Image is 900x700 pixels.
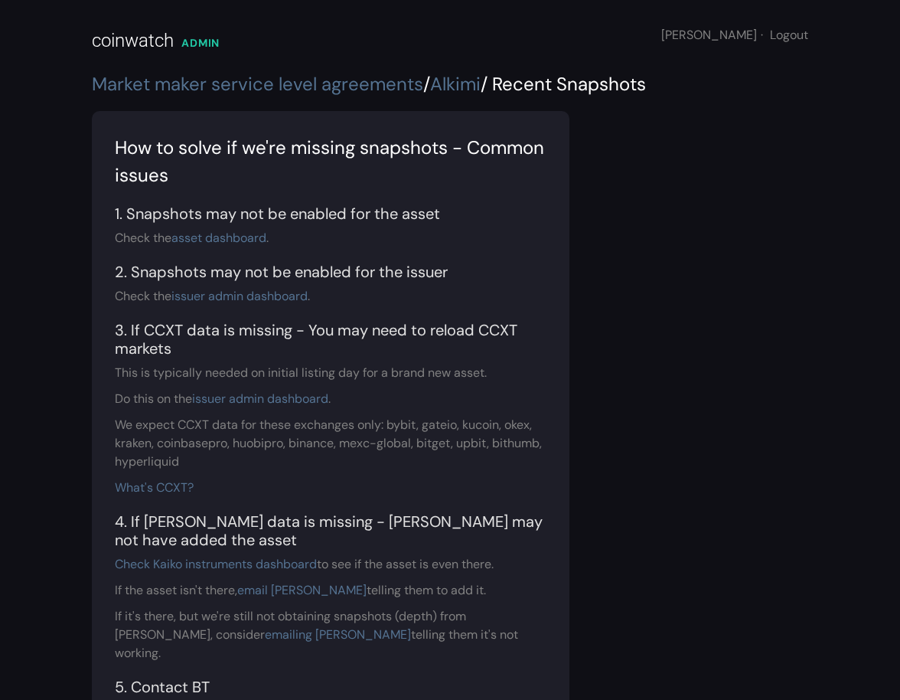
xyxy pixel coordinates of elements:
[115,416,546,471] div: We expect CCXT data for these exchanges only: bybit, gateio, kucoin, okex, kraken, coinbasepro, h...
[115,229,546,247] div: Check the .
[92,72,423,96] a: Market maker service level agreements
[115,287,546,306] div: Check the .
[115,134,546,189] div: How to solve if we're missing snapshots - Common issues
[237,582,367,598] a: email [PERSON_NAME]
[115,364,546,382] div: This is typically needed on initial listing day for a brand new asset.
[761,27,763,43] span: ·
[115,204,546,223] h5: 1. Snapshots may not be enabled for the asset
[115,390,546,408] div: Do this on the .
[171,288,308,304] a: issuer admin dashboard
[115,321,546,358] h5: 3. If CCXT data is missing - You may need to reload CCXT markets
[192,391,328,407] a: issuer admin dashboard
[92,27,174,54] div: coinwatch
[171,230,266,246] a: asset dashboard
[265,626,411,643] a: emailing [PERSON_NAME]
[115,607,546,662] div: If it's there, but we're still not obtaining snapshots (depth) from [PERSON_NAME], consider telli...
[115,512,546,549] h5: 4. If [PERSON_NAME] data is missing - [PERSON_NAME] may not have added the asset
[115,581,546,600] div: If the asset isn't there, telling them to add it.
[92,70,808,98] div: / / Recent Snapshots
[181,35,220,51] div: ADMIN
[115,556,317,572] a: Check Kaiko instruments dashboard
[661,26,808,44] div: [PERSON_NAME]
[115,555,546,574] div: to see if the asset is even there.
[115,263,546,281] h5: 2. Snapshots may not be enabled for the issuer
[430,72,481,96] a: Alkimi
[770,27,808,43] a: Logout
[115,479,194,496] a: What's CCXT?
[115,678,546,696] h5: 5. Contact BT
